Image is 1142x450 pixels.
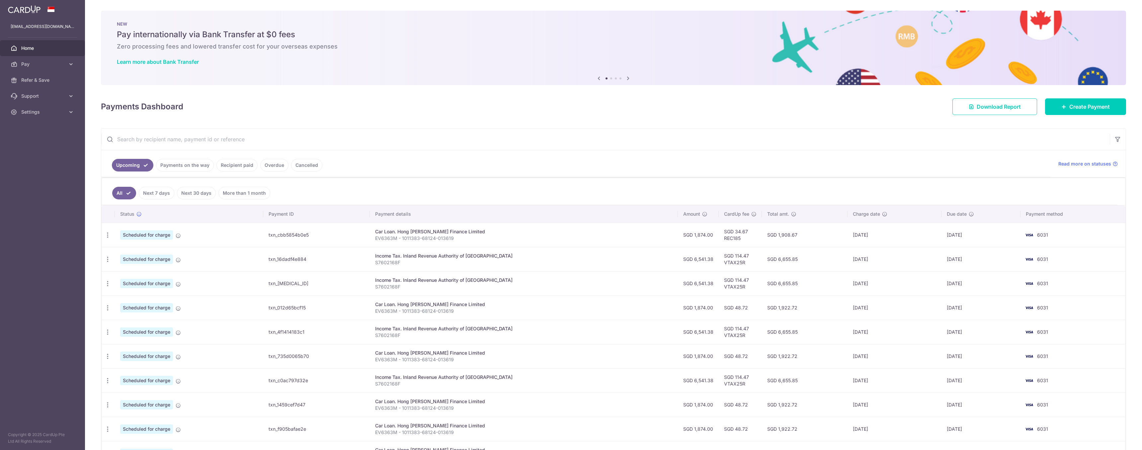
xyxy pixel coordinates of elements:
p: S7602168F [375,283,673,290]
span: Charge date [853,211,880,217]
span: Pay [21,61,65,67]
div: Car Loan. Hong [PERSON_NAME] Finance Limited [375,398,673,405]
span: 6031 [1037,232,1048,238]
td: txn_16dadf4e884 [263,247,370,271]
img: CardUp [8,5,41,13]
td: SGD 34.67 REC185 [719,223,762,247]
td: SGD 48.72 [719,417,762,441]
img: Bank Card [1022,401,1036,409]
td: txn_4f1414183c1 [263,320,370,344]
td: SGD 114.47 VTAX25R [719,320,762,344]
h6: Zero processing fees and lowered transfer cost for your overseas expenses [117,43,1110,51]
span: CardUp fee [724,211,749,217]
a: Cancelled [291,159,322,171]
td: [DATE] [941,417,1020,441]
td: SGD 48.72 [719,393,762,417]
h5: Pay internationally via Bank Transfer at $0 fees [117,29,1110,40]
td: SGD 1,874.00 [678,344,719,368]
span: Support [21,93,65,99]
span: Settings [21,109,65,115]
span: Scheduled for charge [120,327,173,337]
a: Learn more about Bank Transfer [117,58,199,65]
img: Bank transfer banner [101,11,1126,85]
td: txn_[MEDICAL_ID] [263,271,370,295]
span: Status [120,211,134,217]
td: SGD 114.47 VTAX25R [719,247,762,271]
p: NEW [117,21,1110,27]
td: [DATE] [848,223,941,247]
span: Scheduled for charge [120,352,173,361]
td: SGD 1,874.00 [678,295,719,320]
span: Amount [683,211,700,217]
td: SGD 1,908.67 [762,223,848,247]
a: Create Payment [1045,98,1126,115]
td: SGD 1,922.72 [762,295,848,320]
span: Scheduled for charge [120,230,173,240]
p: EV6363M - 1011383-68124-013619 [375,356,673,363]
td: [DATE] [941,344,1020,368]
span: Home [21,45,65,52]
img: Bank Card [1022,231,1036,239]
a: Next 7 days [139,187,174,199]
th: Payment ID [263,205,370,223]
span: 6031 [1037,402,1048,407]
span: Scheduled for charge [120,303,173,312]
span: 6031 [1037,329,1048,335]
p: S7602168F [375,332,673,339]
td: [DATE] [848,271,941,295]
a: Download Report [952,98,1037,115]
h4: Payments Dashboard [101,101,183,113]
td: [DATE] [941,271,1020,295]
span: 6031 [1037,426,1048,432]
td: [DATE] [941,393,1020,417]
td: txn_c0ac797d32e [263,368,370,393]
span: Scheduled for charge [120,279,173,288]
a: Read more on statuses [1058,161,1118,167]
td: txn_1459cef7d47 [263,393,370,417]
td: SGD 6,541.38 [678,271,719,295]
span: Due date [947,211,967,217]
img: Bank Card [1022,328,1036,336]
th: Payment details [370,205,678,223]
td: SGD 1,922.72 [762,393,848,417]
td: [DATE] [848,344,941,368]
td: SGD 48.72 [719,295,762,320]
td: [DATE] [848,295,941,320]
span: 6031 [1037,353,1048,359]
td: SGD 6,541.38 [678,368,719,393]
td: SGD 1,874.00 [678,417,719,441]
td: [DATE] [941,368,1020,393]
td: SGD 114.47 VTAX25R [719,271,762,295]
img: Bank Card [1022,280,1036,287]
span: Scheduled for charge [120,424,173,434]
span: 6031 [1037,281,1048,286]
a: All [112,187,136,199]
span: Scheduled for charge [120,400,173,409]
p: EV6363M - 1011383-68124-013619 [375,235,673,242]
span: Refer & Save [21,77,65,83]
td: SGD 6,655.85 [762,271,848,295]
td: [DATE] [941,223,1020,247]
a: Payments on the way [156,159,214,171]
td: SGD 114.47 VTAX25R [719,368,762,393]
td: SGD 1,922.72 [762,344,848,368]
span: 6031 [1037,305,1048,310]
a: More than 1 month [218,187,270,199]
iframe: Opens a widget where you can find more information [1099,430,1135,447]
img: Bank Card [1022,352,1036,360]
td: SGD 6,655.85 [762,368,848,393]
img: Bank Card [1022,377,1036,385]
td: SGD 6,541.38 [678,320,719,344]
div: Car Loan. Hong [PERSON_NAME] Finance Limited [375,350,673,356]
input: Search by recipient name, payment id or reference [101,129,1110,150]
a: Overdue [260,159,288,171]
div: Income Tax. Inland Revenue Authority of [GEOGRAPHIC_DATA] [375,277,673,283]
td: [DATE] [848,368,941,393]
a: Upcoming [112,159,153,171]
td: SGD 1,874.00 [678,393,719,417]
p: EV6363M - 1011383-68124-013619 [375,405,673,411]
div: Income Tax. Inland Revenue Authority of [GEOGRAPHIC_DATA] [375,325,673,332]
span: 6031 [1037,256,1048,262]
td: [DATE] [848,417,941,441]
td: txn_f905bafae2e [263,417,370,441]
